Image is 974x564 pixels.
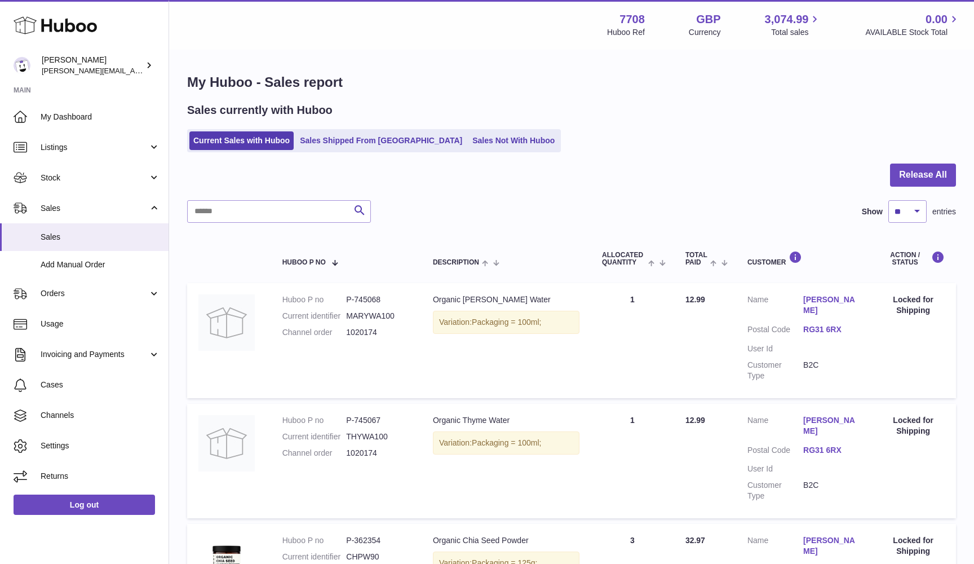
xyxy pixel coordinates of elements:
div: Variation: [433,311,579,334]
div: Customer [747,251,859,266]
span: 32.97 [685,536,705,545]
span: Listings [41,142,148,153]
span: 12.99 [685,295,705,304]
span: Settings [41,440,160,451]
span: 0.00 [926,12,948,27]
span: entries [932,206,956,217]
dt: Huboo P no [282,415,347,426]
dt: Name [747,294,803,319]
strong: GBP [696,12,720,27]
a: Sales Shipped From [GEOGRAPHIC_DATA] [296,131,466,150]
span: Packaging = 100ml; [472,438,541,447]
div: Organic Thyme Water [433,415,579,426]
dd: B2C [803,480,859,501]
span: Total sales [771,27,821,38]
a: 3,074.99 Total sales [765,12,822,38]
a: RG31 6RX [803,324,859,335]
dt: Customer Type [747,360,803,381]
span: Stock [41,173,148,183]
span: Cases [41,380,160,390]
span: Returns [41,471,160,482]
span: 3,074.99 [765,12,809,27]
h2: Sales currently with Huboo [187,103,333,118]
dd: P-745068 [346,294,410,305]
dd: 1020174 [346,448,410,459]
dt: User Id [747,464,803,474]
span: AVAILABLE Stock Total [865,27,960,38]
dd: P-745067 [346,415,410,426]
span: Huboo P no [282,259,326,266]
a: 0.00 AVAILABLE Stock Total [865,12,960,38]
dt: Postal Code [747,324,803,338]
label: Show [862,206,883,217]
a: Sales Not With Huboo [468,131,559,150]
div: Locked for Shipping [882,535,945,557]
span: Total paid [685,252,707,266]
dt: Current identifier [282,311,347,321]
dt: Name [747,415,803,439]
a: [PERSON_NAME] [803,535,859,557]
div: Locked for Shipping [882,415,945,437]
span: [PERSON_NAME][EMAIL_ADDRESS][DOMAIN_NAME] [42,66,226,75]
span: Invoicing and Payments [41,349,148,360]
span: Channels [41,410,160,421]
img: no-photo.jpg [198,415,255,472]
dd: P-362354 [346,535,410,546]
div: Organic Chia Seed Powder [433,535,579,546]
span: Orders [41,288,148,299]
dt: Huboo P no [282,535,347,546]
span: Packaging = 100ml; [472,318,541,327]
dt: Huboo P no [282,294,347,305]
dt: Channel order [282,327,347,338]
div: Action / Status [882,251,945,266]
dd: THYWA100 [346,431,410,442]
dt: Name [747,535,803,559]
dd: B2C [803,360,859,381]
span: 12.99 [685,416,705,425]
a: [PERSON_NAME] [803,294,859,316]
a: Current Sales with Huboo [189,131,294,150]
dt: Postal Code [747,445,803,459]
a: RG31 6RX [803,445,859,456]
span: Description [433,259,479,266]
button: Release All [890,164,956,187]
dt: Current identifier [282,552,347,562]
dt: Channel order [282,448,347,459]
span: Sales [41,203,148,214]
td: 1 [591,283,674,398]
span: ALLOCATED Quantity [602,252,645,266]
div: Huboo Ref [607,27,645,38]
img: victor@erbology.co [14,57,30,74]
span: Usage [41,319,160,329]
dd: 1020174 [346,327,410,338]
dd: MARYWA100 [346,311,410,321]
div: [PERSON_NAME] [42,55,143,76]
div: Organic [PERSON_NAME] Water [433,294,579,305]
strong: 7708 [619,12,645,27]
a: Log out [14,495,155,515]
dt: User Id [747,343,803,354]
div: Currency [689,27,721,38]
span: Add Manual Order [41,259,160,270]
span: My Dashboard [41,112,160,122]
td: 1 [591,404,674,518]
span: Sales [41,232,160,243]
dd: CHPW90 [346,552,410,562]
img: no-photo.jpg [198,294,255,351]
dt: Customer Type [747,480,803,501]
div: Locked for Shipping [882,294,945,316]
a: [PERSON_NAME] [803,415,859,437]
div: Variation: [433,431,579,455]
h1: My Huboo - Sales report [187,73,956,91]
dt: Current identifier [282,431,347,442]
